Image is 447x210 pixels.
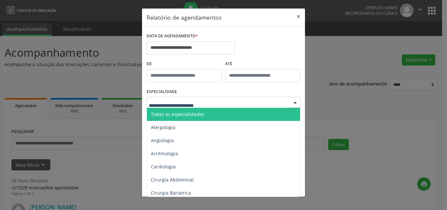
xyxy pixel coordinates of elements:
[147,59,222,69] label: De
[151,177,194,183] span: Cirurgia Abdominal
[147,13,222,22] h5: Relatório de agendamentos
[151,111,204,117] span: Todas as especialidades
[151,150,178,157] span: Arritmologia
[151,137,174,143] span: Angiologia
[147,31,198,41] label: DATA DE AGENDAMENTO
[151,163,176,170] span: Cardiologia
[151,124,175,130] span: Alergologia
[147,87,177,97] label: ESPECIALIDADE
[225,59,300,69] label: ATÉ
[292,9,305,25] button: Close
[151,190,191,196] span: Cirurgia Bariatrica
